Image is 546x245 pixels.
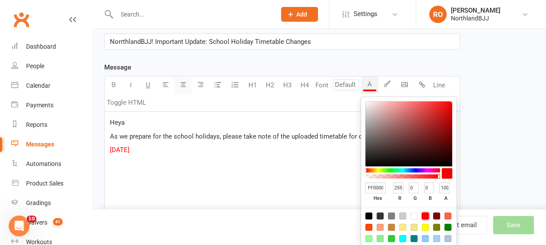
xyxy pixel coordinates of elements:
button: H1 [244,76,261,94]
div: #008080 [410,235,417,242]
div: #b0c4de [444,235,451,242]
a: Payments [11,96,92,115]
div: #800000 [433,212,440,219]
div: #ff4500 [365,224,372,231]
div: RO [429,6,447,23]
div: #32cd32 [388,235,395,242]
div: [PERSON_NAME] [451,7,500,14]
div: #90ee90 [377,235,384,242]
button: Add [281,7,318,22]
div: #87cefa [422,235,429,242]
a: Waivers 41 [11,213,92,232]
button: Toggle HTML [105,94,148,111]
iframe: Intercom live chat [9,215,30,236]
div: #ffff00 [422,224,429,231]
div: #ff0000 [422,212,429,219]
div: #cd853f [388,224,395,231]
div: Reports [26,121,47,128]
button: Font [313,76,331,94]
span: Settings [354,4,377,24]
label: r [393,193,406,204]
span: As we prepare for the school holidays, please take note of the uploaded timetable for our classes... [110,132,447,140]
span: 41 [53,218,63,225]
div: #808000 [433,224,440,231]
a: Reports [11,115,92,135]
button: A [361,76,378,94]
button: H3 [278,76,296,94]
a: Gradings [11,193,92,213]
div: NorthlandBJJ [451,14,500,22]
div: #ffffff [410,212,417,219]
div: Messages [26,141,54,148]
button: U [139,76,157,94]
button: Line [430,76,448,94]
a: Product Sales [11,174,92,193]
div: Calendar [26,82,50,89]
a: Automations [11,154,92,174]
span: U [146,81,150,89]
span: Heya [110,119,125,126]
div: Waivers [26,219,47,226]
input: Search... [114,8,270,20]
label: a [439,193,452,204]
button: H2 [261,76,278,94]
span: Add [296,11,307,18]
div: #008000 [444,224,451,231]
button: H4 [296,76,313,94]
a: Messages [11,135,92,154]
div: #ff6347 [444,212,451,219]
div: Automations [26,160,61,167]
a: Dashboard [11,37,92,56]
div: #333333 [377,212,384,219]
div: Gradings [26,199,51,206]
label: b [424,193,437,204]
a: Clubworx [10,9,32,30]
input: Default [333,79,359,90]
a: People [11,56,92,76]
div: People [26,63,44,70]
div: #a2cffe [433,235,440,242]
label: Message [104,62,131,73]
div: Dashboard [26,43,56,50]
div: #98fb98 [365,235,372,242]
span: NorrthlandBJJ! Important Update: School Holiday Timetable Changes [110,38,311,46]
div: Payments [26,102,53,109]
a: Calendar [11,76,92,96]
div: #f0e68c [410,224,417,231]
div: #cccccc [399,212,406,219]
div: #808080 [388,212,395,219]
label: hex [365,193,391,204]
div: #00ffff [399,235,406,242]
label: g [409,193,421,204]
div: #ffec8b [399,224,406,231]
div: Product Sales [26,180,63,187]
span: 10 [26,215,36,222]
div: #000000 [365,212,372,219]
div: #ffa07a [377,224,384,231]
span: [DATE] [110,146,129,154]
